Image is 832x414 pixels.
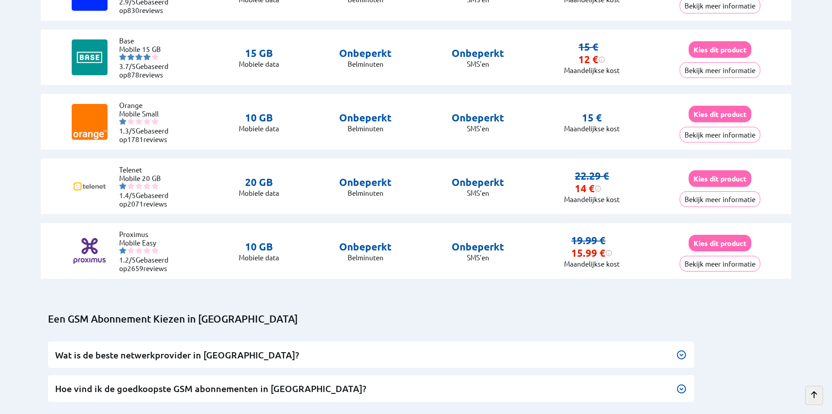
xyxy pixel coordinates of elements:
[680,191,760,207] button: Bekijk meer informatie
[119,126,136,135] span: 1.3/5
[72,168,108,204] img: Logo of Telenet
[143,247,151,254] img: starnr4
[119,53,126,60] img: starnr1
[135,118,142,125] img: starnr3
[452,189,504,197] p: SMS'en
[55,383,687,395] h3: Hoe vind ik de goedkoopste GSM abonnementen in [GEOGRAPHIC_DATA]?
[578,41,598,53] s: 15 €
[119,174,173,182] li: Mobile 20 GB
[689,174,751,183] a: Kies dit product
[127,135,143,143] span: 1781
[680,1,760,10] a: Bekijk meer informatie
[239,124,279,133] p: Mobiele data
[119,191,136,199] span: 1.4/5
[239,176,279,189] p: 20 GB
[127,199,143,208] span: 2071
[239,112,279,124] p: 10 GB
[119,109,173,118] li: Mobile Small
[676,349,687,360] img: Knop om de FAQ tekst met betrekking tot de beste GSM Abonnement netwerk provider uit te breiden
[689,235,751,251] button: Kies dit product
[119,182,126,190] img: starnr1
[564,259,620,268] p: Maandelijkse kost
[452,60,504,68] p: SMS'en
[72,104,108,140] img: Logo of Orange
[680,62,760,78] button: Bekijk meer informatie
[564,66,620,74] p: Maandelijkse kost
[452,112,504,124] p: Onbeperkt
[239,189,279,197] p: Mobiele data
[680,195,760,203] a: Bekijk meer informatie
[689,45,751,54] a: Kies dit product
[239,241,279,253] p: 10 GB
[119,191,173,208] li: Gebaseerd op reviews
[239,60,279,68] p: Mobiele data
[127,6,139,14] span: 830
[339,176,392,189] p: Onbeperkt
[119,101,173,109] li: Orange
[119,36,173,45] li: Base
[689,239,751,247] a: Kies dit product
[339,189,392,197] p: Belminuten
[689,110,751,118] a: Kies dit product
[689,41,751,58] button: Kies dit product
[119,45,173,53] li: Mobile 15 GB
[48,313,792,325] h2: Een GSM Abonnement Kiezen in [GEOGRAPHIC_DATA]
[151,118,159,125] img: starnr5
[582,112,602,124] p: 15 €
[452,176,504,189] p: Onbeperkt
[452,47,504,60] p: Onbeperkt
[151,182,159,190] img: starnr5
[680,66,760,74] a: Bekijk meer informatie
[452,253,504,262] p: SMS'en
[127,247,134,254] img: starnr2
[680,256,760,272] button: Bekijk meer informatie
[119,247,126,254] img: starnr1
[339,112,392,124] p: Onbeperkt
[119,230,173,238] li: Proximus
[127,264,143,272] span: 2659
[578,53,605,66] div: 12 €
[151,247,159,254] img: starnr5
[676,384,687,394] img: Knop om de FAQ tekst met betrekking tot de goedkoopste GSM Abonnement uit te breiden
[119,238,173,247] li: Mobile Easy
[151,53,159,60] img: starnr5
[680,130,760,139] a: Bekijk meer informatie
[127,118,134,125] img: starnr2
[598,56,605,63] img: information
[135,182,142,190] img: starnr3
[452,124,504,133] p: SMS'en
[339,60,392,68] p: Belminuten
[452,241,504,253] p: Onbeperkt
[239,253,279,262] p: Mobiele data
[564,195,620,203] p: Maandelijkse kost
[239,47,279,60] p: 15 GB
[564,124,620,133] p: Maandelijkse kost
[680,259,760,268] a: Bekijk meer informatie
[72,233,108,269] img: Logo of Proximus
[339,124,392,133] p: Belminuten
[127,53,134,60] img: starnr2
[119,62,136,70] span: 3.7/5
[135,247,142,254] img: starnr3
[143,53,151,60] img: starnr4
[689,170,751,187] button: Kies dit product
[143,118,151,125] img: starnr4
[127,70,139,79] span: 878
[119,255,136,264] span: 1.2/5
[127,182,134,190] img: starnr2
[143,182,151,190] img: starnr4
[571,234,605,246] s: 19.99 €
[119,62,173,79] li: Gebaseerd op reviews
[575,182,602,195] div: 14 €
[595,185,602,192] img: information
[680,127,760,142] button: Bekijk meer informatie
[135,53,142,60] img: starnr3
[689,106,751,122] button: Kies dit product
[339,241,392,253] p: Onbeperkt
[119,118,126,125] img: starnr1
[119,165,173,174] li: Telenet
[339,253,392,262] p: Belminuten
[119,126,173,143] li: Gebaseerd op reviews
[55,349,687,361] h3: Wat is de beste netwerkprovider in [GEOGRAPHIC_DATA]?
[339,47,392,60] p: Onbeperkt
